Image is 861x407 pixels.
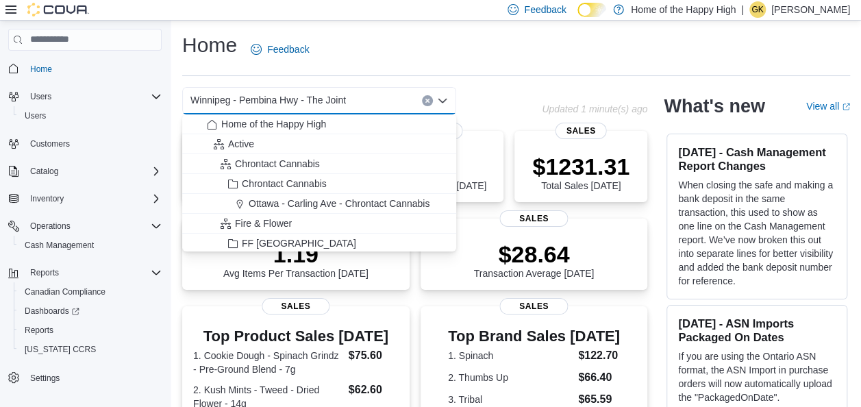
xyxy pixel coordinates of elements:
[182,174,456,194] button: Chrontact Cannabis
[25,264,162,281] span: Reports
[30,193,64,204] span: Inventory
[193,328,399,345] h3: Top Product Sales [DATE]
[474,241,595,279] div: Transaction Average [DATE]
[19,284,162,300] span: Canadian Compliance
[678,349,836,404] p: If you are using the Ontario ASN format, the ASN Import in purchase orders will now automatically...
[25,88,57,105] button: Users
[262,298,329,314] span: Sales
[25,306,79,317] span: Dashboards
[228,137,254,151] span: Active
[771,1,850,18] p: [PERSON_NAME]
[25,218,76,234] button: Operations
[25,325,53,336] span: Reports
[30,373,60,384] span: Settings
[182,194,456,214] button: Ottawa - Carling Ave - Chrontact Cannabis
[193,349,343,376] dt: 1. Cookie Dough - Spinach Grindz - Pre-Ground Blend - 7g
[25,369,162,386] span: Settings
[27,3,89,16] img: Cova
[25,286,105,297] span: Canadian Compliance
[448,371,573,384] dt: 2. Thumbs Up
[500,210,568,227] span: Sales
[182,154,456,174] button: Chrontact Cannabis
[25,218,162,234] span: Operations
[437,95,448,106] button: Close list of options
[25,190,69,207] button: Inventory
[19,108,51,124] a: Users
[741,1,744,18] p: |
[25,163,162,180] span: Catalog
[532,153,629,191] div: Total Sales [DATE]
[30,138,70,149] span: Customers
[25,344,96,355] span: [US_STATE] CCRS
[577,3,606,17] input: Dark Mode
[19,108,162,124] span: Users
[3,217,167,236] button: Operations
[249,197,429,210] span: Ottawa - Carling Ave - Chrontact Cannabis
[182,234,456,254] button: FF [GEOGRAPHIC_DATA]
[267,42,309,56] span: Feedback
[14,236,167,255] button: Cash Management
[448,349,573,362] dt: 1. Spinach
[842,103,850,111] svg: External link
[221,117,326,131] span: Home of the Happy High
[19,303,162,319] span: Dashboards
[524,3,566,16] span: Feedback
[14,301,167,321] a: Dashboards
[664,95,764,117] h2: What's new
[182,114,456,134] button: Home of the Happy High
[14,321,167,340] button: Reports
[223,241,369,268] p: 1.19
[578,369,620,386] dd: $66.40
[3,134,167,153] button: Customers
[25,88,162,105] span: Users
[349,347,399,364] dd: $75.60
[30,221,71,232] span: Operations
[14,106,167,125] button: Users
[19,341,101,358] a: [US_STATE] CCRS
[751,1,763,18] span: GK
[242,177,327,190] span: Chrontact Cannabis
[578,347,620,364] dd: $122.70
[223,241,369,279] div: Avg Items Per Transaction [DATE]
[25,264,64,281] button: Reports
[349,382,399,398] dd: $62.60
[678,317,836,344] h3: [DATE] - ASN Imports Packaged On Dates
[25,136,75,152] a: Customers
[19,303,85,319] a: Dashboards
[25,370,65,386] a: Settings
[631,1,736,18] p: Home of the Happy High
[19,237,162,254] span: Cash Management
[25,190,162,207] span: Inventory
[532,153,629,180] p: $1231.31
[245,36,314,63] a: Feedback
[19,237,99,254] a: Cash Management
[14,340,167,359] button: [US_STATE] CCRS
[235,157,320,171] span: Chrontact Cannabis
[25,61,58,77] a: Home
[3,367,167,387] button: Settings
[19,322,162,338] span: Reports
[235,217,292,230] span: Fire & Flower
[3,87,167,106] button: Users
[422,95,433,106] button: Clear input
[190,92,346,108] span: Winnipeg - Pembina Hwy - The Joint
[448,393,573,406] dt: 3. Tribal
[3,263,167,282] button: Reports
[30,267,59,278] span: Reports
[3,162,167,181] button: Catalog
[678,178,836,288] p: When closing the safe and making a bank deposit in the same transaction, this used to show as one...
[500,298,568,314] span: Sales
[25,60,162,77] span: Home
[14,282,167,301] button: Canadian Compliance
[25,163,64,180] button: Catalog
[242,236,356,250] span: FF [GEOGRAPHIC_DATA]
[30,91,51,102] span: Users
[182,32,237,59] h1: Home
[19,284,111,300] a: Canadian Compliance
[182,134,456,154] button: Active
[182,214,456,234] button: Fire & Flower
[25,110,46,121] span: Users
[30,64,52,75] span: Home
[678,145,836,173] h3: [DATE] - Cash Management Report Changes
